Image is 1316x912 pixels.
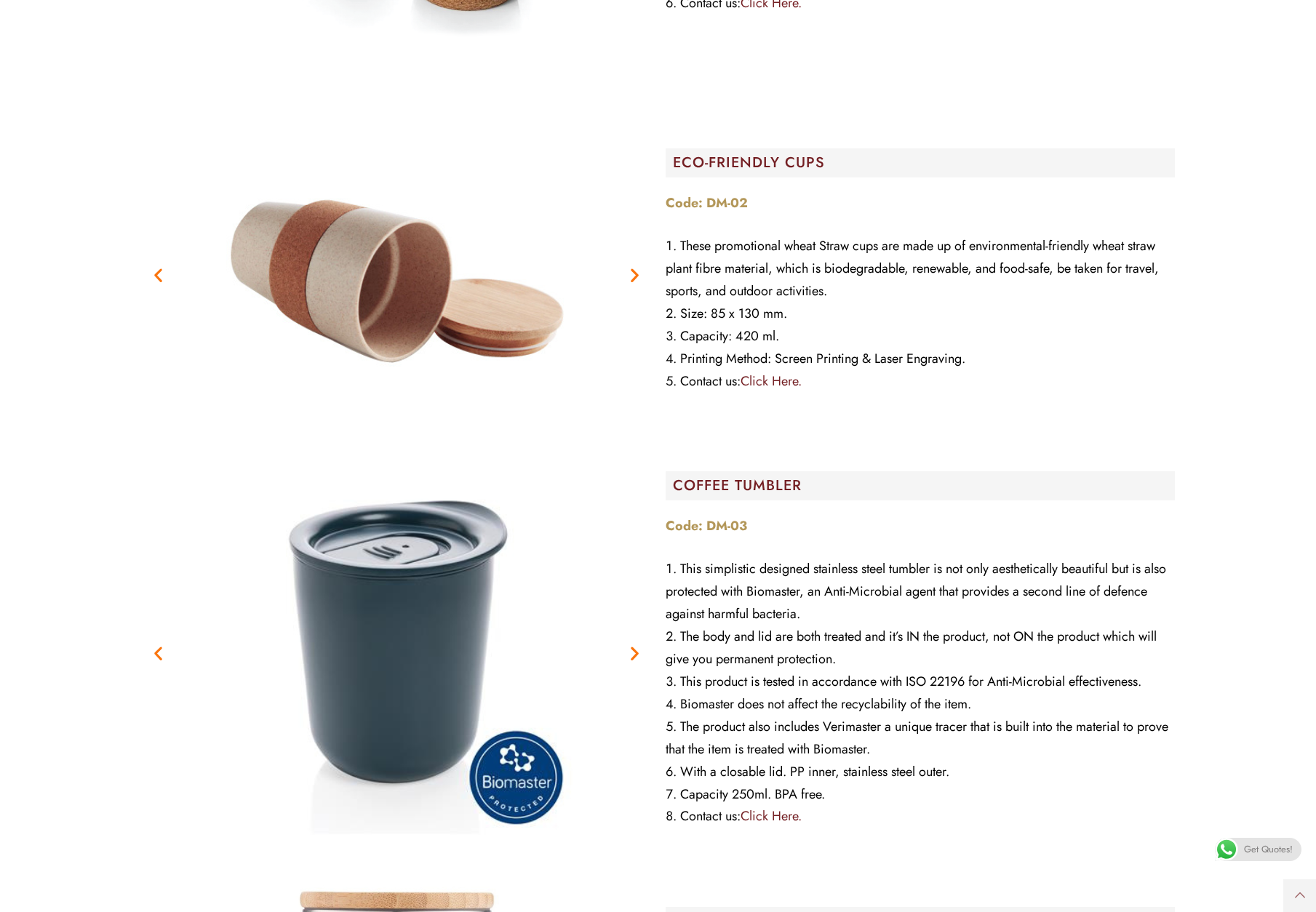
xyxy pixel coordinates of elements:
li: Contact us: [666,805,1175,828]
div: 2 / 5 [142,471,651,835]
span: Biomaster does not affect the recyclability of the item. [680,695,971,713]
span: These promotional wheat Straw cups are made up of environmental-friendly wheat straw plant fibre ... [666,236,1159,300]
div: Next slide [626,266,644,284]
span: This simplistic designed stainless steel tumbler is not only aesthetically beautiful but is also ... [666,559,1166,623]
div: Previous slide [149,644,167,663]
div: Next slide [626,644,644,663]
span: With a closable lid. PP inner, stainless steel outer. [680,762,949,781]
span: Capacity: 420 ml. [680,327,779,345]
span: Printing Method: Screen Printing & Laser Engraving. [680,349,965,368]
span: The product also includes Verimaster a unique tracer that is built into the material to prove tha... [666,717,1168,759]
span: Size: 85 x 130 mm. [680,304,787,323]
span: Capacity 250ml. BPA free. [680,785,825,804]
div: Image Carousel [142,471,651,835]
div: 2 / 2 [142,93,651,457]
span: Get Quotes! [1244,838,1293,861]
div: Image Carousel [142,93,651,457]
span: The body and lid are both treated and it’s IN the product, not ON the product which will give you... [666,627,1157,668]
li: Contact us: [666,370,1175,393]
strong: Code: DM-02 [666,193,748,212]
span: This product is tested in accordance with ISO 22196 for Anti-Microbial effectiveness. [680,672,1141,691]
h2: COFFEE TUMBLER [673,479,1175,493]
h2: ECO-FRIENDLY CUPS [673,156,1175,170]
div: Previous slide [149,266,167,284]
a: Click Here. [741,372,802,391]
img: 27 [215,471,578,835]
strong: Code: DM-03 [666,516,747,535]
a: Click Here. [741,807,802,825]
img: 47 [215,93,578,457]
